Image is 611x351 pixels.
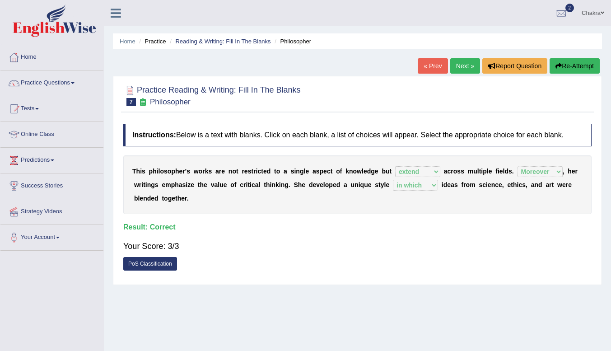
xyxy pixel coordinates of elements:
[565,4,574,12] span: 2
[354,181,359,188] b: n
[344,181,347,188] b: a
[191,181,194,188] b: e
[151,195,154,202] b: e
[477,168,479,175] b: l
[214,181,218,188] b: a
[162,181,165,188] b: e
[142,168,145,175] b: s
[289,181,290,188] b: .
[453,168,457,175] b: o
[386,168,390,175] b: u
[517,181,519,188] b: i
[518,181,522,188] b: c
[0,199,103,222] a: Strategy Videos
[549,181,551,188] b: r
[284,168,287,175] b: a
[333,181,336,188] b: e
[199,168,203,175] b: o
[250,181,252,188] b: i
[140,195,143,202] b: e
[442,181,443,188] b: i
[522,181,526,188] b: s
[495,181,499,188] b: c
[211,181,215,188] b: v
[123,84,301,106] h2: Practice Reading & Writing: Fill In The Blanks
[181,195,185,202] b: e
[168,168,172,175] b: o
[175,181,179,188] b: h
[255,181,259,188] b: a
[351,181,355,188] b: u
[187,181,191,188] b: z
[208,168,212,175] b: s
[155,181,159,188] b: s
[450,58,480,74] a: Next »
[300,168,304,175] b: g
[151,181,155,188] b: g
[224,181,227,188] b: e
[566,181,568,188] b: r
[138,98,148,107] small: Exam occurring question
[150,98,191,106] small: Philosopher
[0,70,103,93] a: Practice Questions
[444,168,448,175] b: a
[285,181,289,188] b: g
[562,181,566,188] b: e
[219,168,221,175] b: r
[360,181,364,188] b: q
[279,181,281,188] b: i
[179,168,183,175] b: e
[232,168,236,175] b: o
[312,181,316,188] b: e
[489,168,492,175] b: e
[552,181,554,188] b: t
[575,168,578,175] b: r
[513,181,517,188] b: h
[451,181,454,188] b: a
[147,181,151,188] b: n
[256,168,258,175] b: i
[164,195,168,202] b: o
[218,181,219,188] b: l
[251,168,253,175] b: t
[132,131,176,139] b: Instructions:
[486,181,488,188] b: i
[466,181,470,188] b: o
[177,195,182,202] b: h
[359,181,360,188] b: i
[186,181,187,188] b: i
[461,168,464,175] b: s
[507,181,511,188] b: e
[487,168,489,175] b: l
[242,168,244,175] b: r
[531,181,535,188] b: a
[253,168,256,175] b: r
[185,195,187,202] b: r
[264,181,266,188] b: t
[263,168,267,175] b: e
[479,168,481,175] b: t
[0,148,103,170] a: Predictions
[371,168,375,175] b: g
[534,181,538,188] b: n
[296,168,300,175] b: n
[165,181,171,188] b: m
[0,225,103,248] a: Your Account
[202,168,205,175] b: r
[331,168,333,175] b: t
[303,168,305,175] b: l
[168,195,172,202] b: g
[221,168,225,175] b: e
[126,98,136,106] span: 7
[160,168,164,175] b: o
[0,96,103,119] a: Tests
[386,181,389,188] b: e
[557,181,562,188] b: w
[499,168,503,175] b: e
[378,181,381,188] b: t
[294,181,298,188] b: S
[309,181,313,188] b: d
[132,168,136,175] b: T
[153,168,157,175] b: h
[468,168,473,175] b: m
